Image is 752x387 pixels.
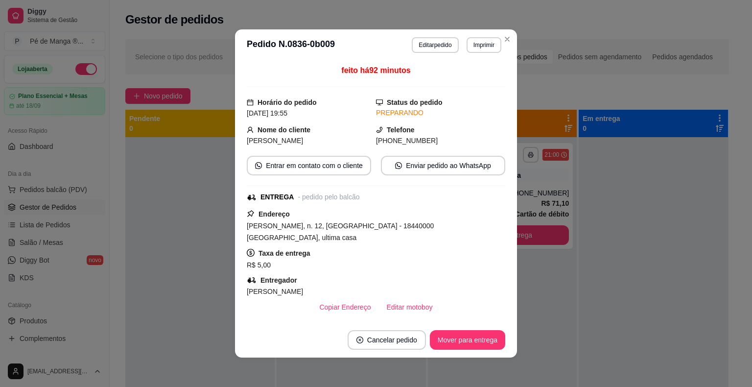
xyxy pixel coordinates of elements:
button: Copiar Endereço [311,297,378,317]
div: - pedido pelo balcão [298,192,359,202]
span: feito há 92 minutos [341,66,410,74]
strong: Status do pedido [387,98,443,106]
span: [PERSON_NAME] [247,288,303,295]
div: ENTREGA [260,192,294,202]
span: whats-app [395,162,402,169]
span: [DATE] 19:55 [247,109,287,117]
span: close-circle [356,337,363,343]
strong: Telefone [387,126,415,134]
span: desktop [376,99,383,106]
h3: Pedido N. 0836-0b009 [247,37,335,53]
span: dollar [247,249,255,257]
span: [PHONE_NUMBER] [376,137,438,145]
strong: Endereço [258,210,290,218]
span: whats-app [255,162,262,169]
button: whats-appEntrar em contato com o cliente [247,156,371,175]
button: Close [499,31,515,47]
div: PREPARANDO [376,108,505,118]
strong: Nome do cliente [258,126,310,134]
button: whats-appEnviar pedido ao WhatsApp [381,156,505,175]
span: phone [376,126,383,133]
span: R$ 5,00 [247,261,271,269]
span: calendar [247,99,254,106]
span: user [247,126,254,133]
strong: Taxa de entrega [258,249,310,257]
strong: Horário do pedido [258,98,317,106]
button: Imprimir [467,37,501,53]
button: Editarpedido [412,37,458,53]
span: [PERSON_NAME], n. 12, [GEOGRAPHIC_DATA] - 18440000 [GEOGRAPHIC_DATA], ultima casa [247,222,434,242]
button: close-circleCancelar pedido [348,330,426,350]
span: pushpin [247,210,255,218]
strong: Entregador [260,276,297,284]
button: Mover para entrega [430,330,505,350]
button: Editar motoboy [378,297,440,317]
span: [PERSON_NAME] [247,137,303,145]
